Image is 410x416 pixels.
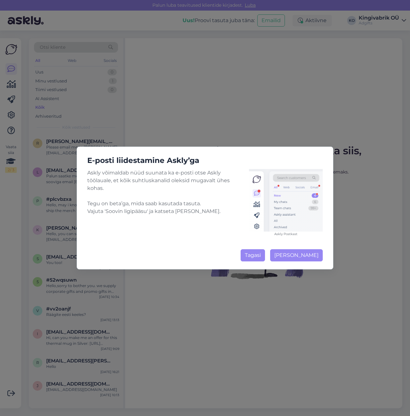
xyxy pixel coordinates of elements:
button: [PERSON_NAME] [270,249,323,261]
figcaption: Askly Postkast [249,232,323,236]
div: Askly võimaldab nüüd suunata ka e-posti otse Askly töölauale, et kõik suhtluskanalid oleksid muga... [87,169,323,236]
button: Tagasi [241,249,265,261]
h5: E-posti liidestamine Askly’ga [82,155,328,166]
img: chat-inbox [249,169,323,231]
span: [PERSON_NAME] [274,252,319,258]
